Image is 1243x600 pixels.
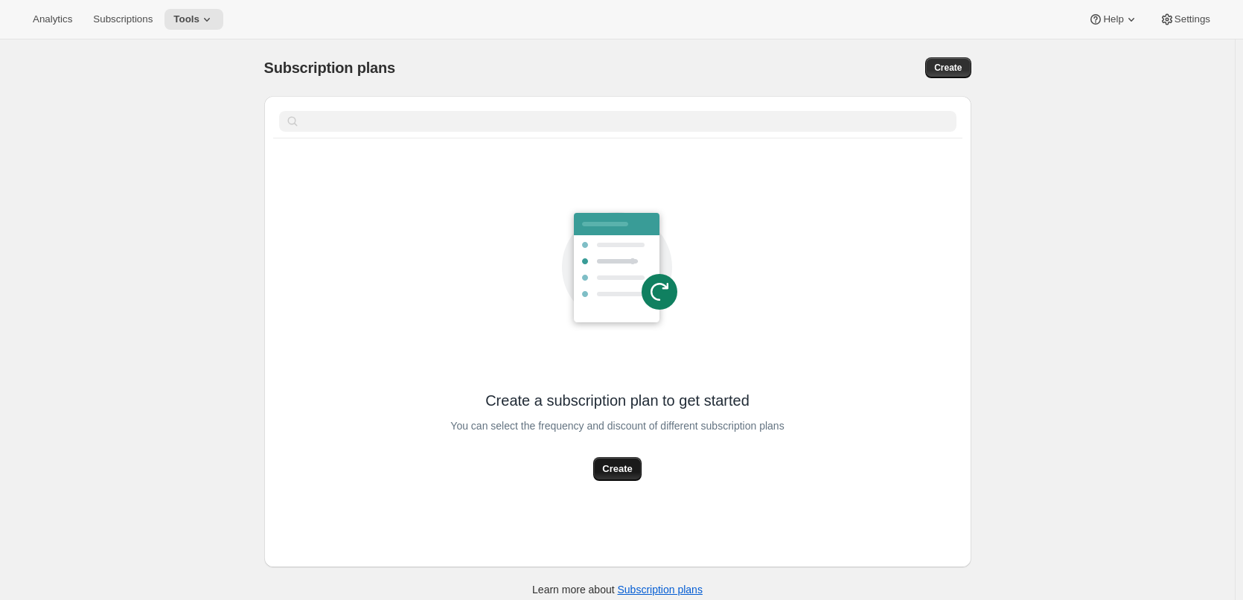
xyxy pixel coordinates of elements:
[1103,13,1123,25] span: Help
[1079,9,1147,30] button: Help
[93,13,153,25] span: Subscriptions
[24,9,81,30] button: Analytics
[84,9,162,30] button: Subscriptions
[1175,13,1210,25] span: Settings
[593,457,641,481] button: Create
[450,415,784,436] span: You can select the frequency and discount of different subscription plans
[934,62,962,74] span: Create
[485,390,750,411] span: Create a subscription plan to get started
[618,584,703,596] a: Subscription plans
[925,57,971,78] button: Create
[1151,9,1219,30] button: Settings
[173,13,199,25] span: Tools
[33,13,72,25] span: Analytics
[532,582,703,597] p: Learn more about
[164,9,223,30] button: Tools
[602,462,632,476] span: Create
[264,60,395,76] span: Subscription plans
